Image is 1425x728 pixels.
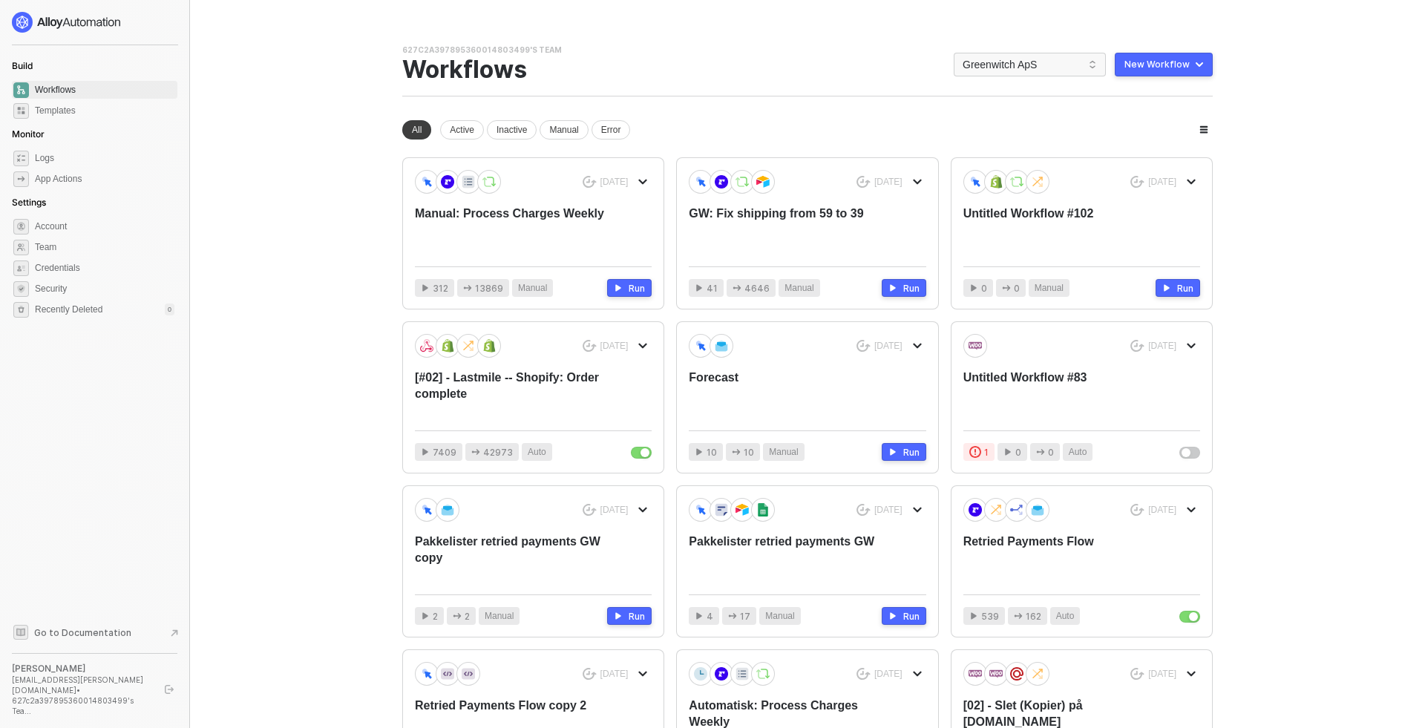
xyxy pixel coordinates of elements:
[475,281,503,295] span: 13869
[984,445,989,459] span: 1
[1010,503,1023,517] img: icon
[874,668,902,681] div: [DATE]
[1130,340,1144,352] span: icon-success-page
[740,609,750,623] span: 17
[600,176,629,188] div: [DATE]
[167,626,182,640] span: document-arrow
[694,667,707,681] img: icon
[715,175,728,188] img: icon
[482,175,496,188] img: icon
[638,341,647,350] span: icon-arrow-down
[35,280,174,298] span: Security
[694,339,707,352] img: icon
[769,445,798,459] span: Manual
[1177,282,1193,295] div: Run
[13,302,29,318] span: settings
[1048,445,1054,459] span: 0
[600,340,629,352] div: [DATE]
[420,503,433,516] img: icon
[465,609,470,623] span: 2
[882,443,926,461] button: Run
[165,685,174,694] span: logout
[1015,445,1021,459] span: 0
[440,120,484,140] div: Active
[963,53,1097,76] span: Greenwitch ApS
[856,176,871,188] span: icon-success-page
[600,504,629,517] div: [DATE]
[35,259,174,277] span: Credentials
[629,282,645,295] div: Run
[756,175,770,188] img: icon
[540,120,588,140] div: Manual
[736,503,749,517] img: icon
[732,447,741,456] span: icon-app-actions
[485,609,514,623] span: Manual
[756,503,770,517] img: icon
[402,120,431,140] div: All
[35,173,82,186] div: App Actions
[1115,53,1213,76] button: New Workflow
[1010,175,1023,188] img: icon
[433,609,438,623] span: 2
[607,279,652,297] button: Run
[13,625,28,640] span: documentation
[1148,668,1176,681] div: [DATE]
[1148,340,1176,352] div: [DATE]
[12,12,122,33] img: logo
[433,445,456,459] span: 7409
[13,151,29,166] span: icon-logs
[12,60,33,71] span: Build
[1187,177,1196,186] span: icon-arrow-down
[441,667,454,681] img: icon
[707,609,713,623] span: 4
[420,175,433,188] img: icon
[969,175,982,188] img: icon
[402,56,635,84] div: Workflows
[12,675,151,716] div: [EMAIL_ADDRESS][PERSON_NAME][DOMAIN_NAME] • 627c2a397895360014803499's Tea...
[420,667,433,680] img: icon
[1130,504,1144,517] span: icon-success-page
[1148,504,1176,517] div: [DATE]
[969,667,982,681] img: icon
[1036,447,1045,456] span: icon-app-actions
[874,340,902,352] div: [DATE]
[592,120,631,140] div: Error
[487,120,537,140] div: Inactive
[583,504,597,517] span: icon-success-page
[583,340,597,352] span: icon-success-page
[694,503,707,516] img: icon
[13,82,29,98] span: dashboard
[715,339,728,352] img: icon
[744,445,754,459] span: 10
[463,283,472,292] span: icon-app-actions
[1187,341,1196,350] span: icon-arrow-down
[12,623,178,641] a: Knowledge Base
[756,667,770,681] img: icon
[1014,611,1023,620] span: icon-app-actions
[518,281,547,295] span: Manual
[744,281,770,295] span: 4646
[35,149,174,167] span: Logs
[963,206,1153,255] div: Untitled Workflow #102
[913,177,922,186] span: icon-arrow-down
[856,668,871,681] span: icon-success-page
[715,503,728,517] img: icon
[1010,667,1023,681] img: icon
[1026,609,1041,623] span: 162
[969,503,982,517] img: icon
[882,279,926,297] button: Run
[12,197,46,208] span: Settings
[981,281,987,295] span: 0
[1031,175,1044,188] img: icon
[913,669,922,678] span: icon-arrow-down
[874,176,902,188] div: [DATE]
[1124,59,1190,70] div: New Workflow
[34,626,131,639] span: Go to Documentation
[733,283,741,292] span: icon-app-actions
[1031,503,1044,517] img: icon
[856,340,871,352] span: icon-success-page
[35,217,174,235] span: Account
[12,128,45,140] span: Monitor
[13,219,29,235] span: settings
[1130,668,1144,681] span: icon-success-page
